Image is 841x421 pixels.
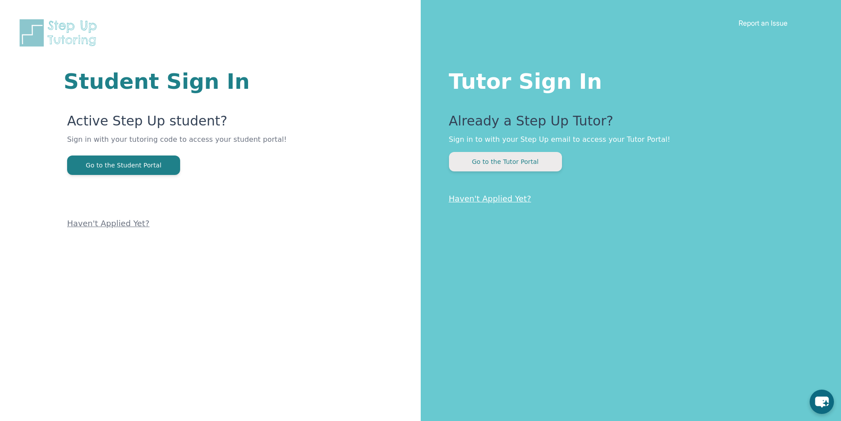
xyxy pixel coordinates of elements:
img: Step Up Tutoring horizontal logo [18,18,102,48]
a: Go to the Tutor Portal [449,157,562,166]
a: Haven't Applied Yet? [67,219,150,228]
h1: Tutor Sign In [449,67,806,92]
button: Go to the Student Portal [67,156,180,175]
button: chat-button [810,390,834,414]
h1: Student Sign In [64,71,315,92]
a: Report an Issue [739,19,788,27]
a: Go to the Student Portal [67,161,180,169]
button: Go to the Tutor Portal [449,152,562,171]
p: Already a Step Up Tutor? [449,113,806,134]
p: Active Step Up student? [67,113,315,134]
p: Sign in with your tutoring code to access your student portal! [67,134,315,156]
p: Sign in to with your Step Up email to access your Tutor Portal! [449,134,806,145]
a: Haven't Applied Yet? [449,194,532,203]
